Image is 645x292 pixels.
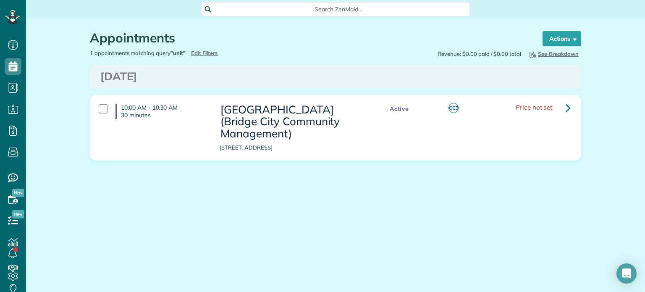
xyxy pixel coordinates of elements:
[220,104,368,140] h3: [GEOGRAPHIC_DATA] (Bridge City Community Management)
[220,144,368,152] p: [STREET_ADDRESS]
[115,104,207,119] h4: 10:00 AM - 10:30 AM
[90,31,527,45] h1: Appointments
[100,71,571,83] h3: [DATE]
[191,50,218,56] a: Edit Filters
[448,103,459,113] span: CC3
[12,189,24,197] span: New
[170,50,186,56] strong: "unit"
[516,103,553,111] span: Price not set
[438,50,521,58] span: Revenue: $0.00 paid / $0.00 total
[525,49,581,58] button: See Breakdown
[543,31,581,46] button: Actions
[616,263,637,284] div: Open Intercom Messenger
[12,210,24,218] span: New
[385,104,413,114] span: Active
[528,50,579,57] span: See Breakdown
[121,111,207,119] p: 30 minutes
[84,49,336,57] div: 1 appointments matching query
